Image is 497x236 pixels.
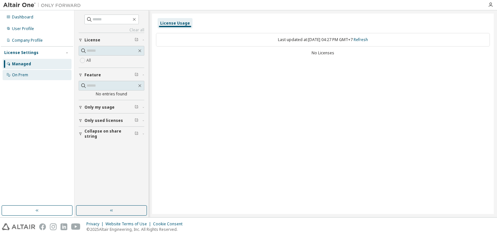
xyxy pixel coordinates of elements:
div: Privacy [86,221,105,227]
button: Collapse on share string [79,127,144,141]
span: Collapse on share string [84,129,135,139]
span: License [84,38,100,43]
div: Dashboard [12,15,33,20]
img: youtube.svg [71,223,81,230]
span: Clear filter [135,118,138,123]
div: No Licenses [156,50,490,56]
div: No entries found [79,91,144,97]
div: Company Profile [12,38,43,43]
div: License Settings [4,50,39,55]
div: Website Terms of Use [105,221,153,227]
span: Only used licenses [84,118,123,123]
div: License Usage [160,21,190,26]
div: On Prem [12,72,28,78]
img: instagram.svg [50,223,57,230]
img: facebook.svg [39,223,46,230]
div: Managed [12,61,31,67]
span: Feature [84,72,101,78]
a: Clear all [79,27,144,33]
button: Only used licenses [79,113,144,128]
div: Last updated at: [DATE] 04:27 PM GMT+7 [156,33,490,47]
div: User Profile [12,26,34,31]
span: Clear filter [135,105,138,110]
img: linkedin.svg [61,223,67,230]
div: Cookie Consent [153,221,186,227]
button: Feature [79,68,144,82]
span: Only my usage [84,105,115,110]
button: Only my usage [79,100,144,114]
button: License [79,33,144,47]
span: Clear filter [135,72,138,78]
span: Clear filter [135,131,138,136]
a: Refresh [354,37,368,42]
img: altair_logo.svg [2,223,35,230]
span: Clear filter [135,38,138,43]
img: Altair One [3,2,84,8]
label: All [86,57,92,64]
p: © 2025 Altair Engineering, Inc. All Rights Reserved. [86,227,186,232]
